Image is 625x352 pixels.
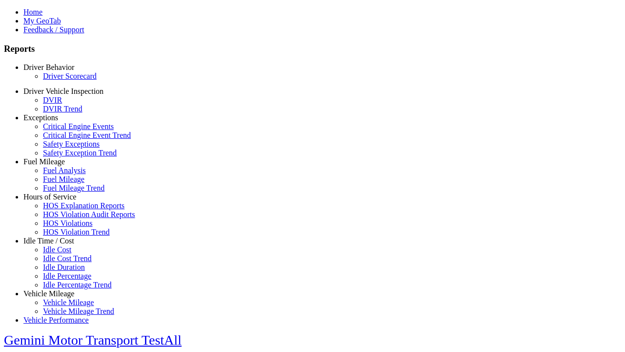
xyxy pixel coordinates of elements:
a: Hours of Service [23,193,76,201]
a: HOS Violation Audit Reports [43,210,135,219]
a: Critical Engine Events [43,122,114,131]
a: Critical Engine Event Trend [43,131,131,139]
a: HOS Explanation Reports [43,201,125,210]
a: Safety Exceptions [43,140,100,148]
a: Exceptions [23,113,58,122]
a: DVIR Trend [43,105,82,113]
a: Driver Vehicle Inspection [23,87,104,95]
a: Vehicle Mileage [23,289,74,298]
a: Idle Percentage Trend [43,281,111,289]
a: Idle Cost [43,245,71,254]
h3: Reports [4,44,621,54]
a: My GeoTab [23,17,61,25]
a: Idle Percentage [43,272,91,280]
a: Vehicle Mileage Trend [43,307,114,315]
a: Fuel Mileage [43,175,84,183]
a: Fuel Analysis [43,166,86,175]
a: Gemini Motor Transport TestAll [4,332,182,348]
a: Safety Exception Trend [43,149,117,157]
a: Vehicle Performance [23,316,89,324]
a: DVIR [43,96,62,104]
a: Home [23,8,42,16]
a: Fuel Mileage Trend [43,184,104,192]
a: Idle Time / Cost [23,237,74,245]
a: Idle Duration [43,263,85,271]
a: HOS Violations [43,219,92,227]
a: Driver Behavior [23,63,74,71]
a: Fuel Mileage [23,157,65,166]
a: Feedback / Support [23,25,84,34]
a: Driver Scorecard [43,72,97,80]
a: Idle Cost Trend [43,254,92,263]
a: HOS Violation Trend [43,228,110,236]
a: Vehicle Mileage [43,298,94,307]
